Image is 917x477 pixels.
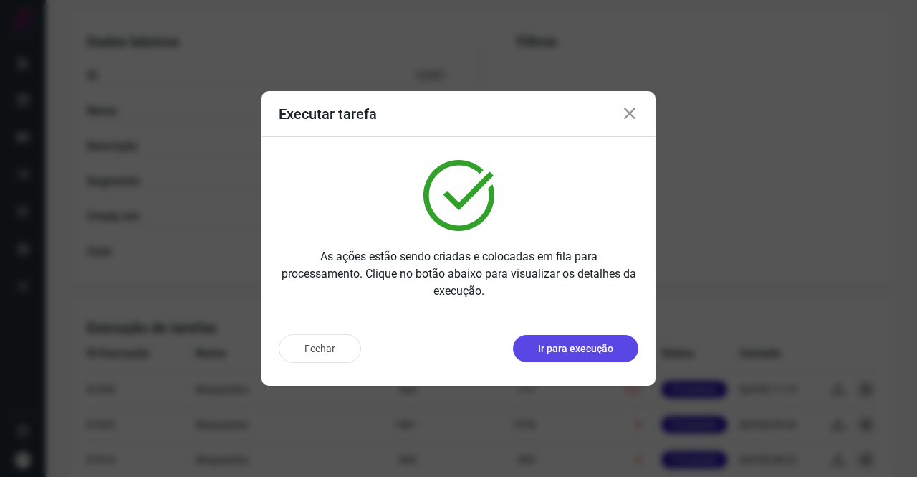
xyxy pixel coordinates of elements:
[279,105,377,123] h3: Executar tarefa
[423,160,494,231] img: verified.svg
[538,341,613,356] p: Ir para execução
[279,248,638,300] p: As ações estão sendo criadas e colocadas em fila para processamento. Clique no botão abaixo para ...
[513,335,638,362] button: Ir para execução
[279,334,361,363] button: Fechar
